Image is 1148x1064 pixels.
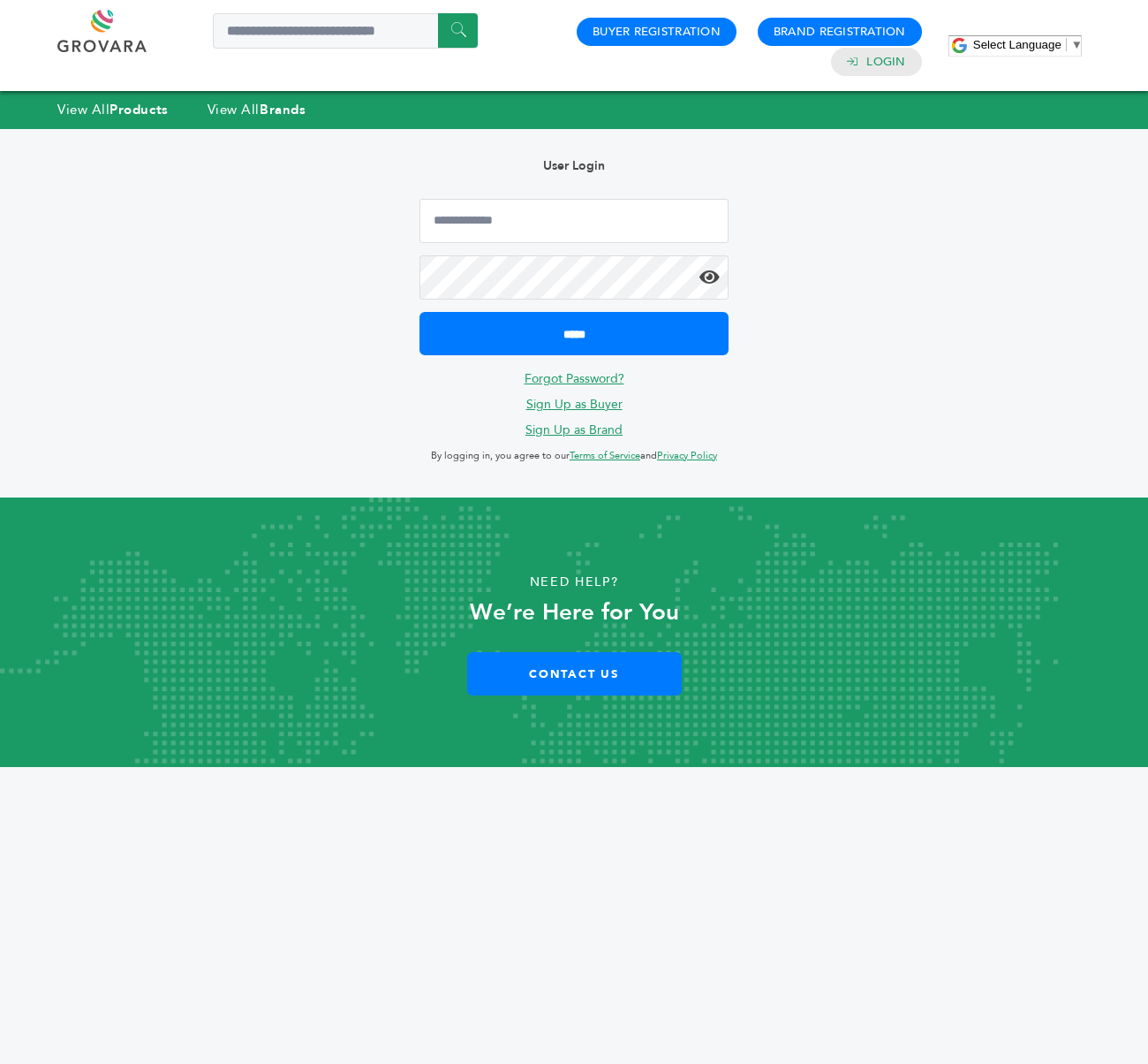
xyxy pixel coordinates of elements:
[973,38,1061,51] span: Select Language
[419,199,729,243] input: Email Address
[260,101,306,118] strong: Brands
[593,24,721,40] a: Buyer Registration
[110,101,168,118] strong: Products
[208,101,306,118] a: View AllBrands
[57,101,169,118] a: View AllProducts
[526,396,623,413] a: Sign Up as Buyer
[973,38,1083,51] a: Select Language​
[866,54,905,70] a: Login
[657,449,717,462] a: Privacy Policy
[525,370,624,387] a: Forgot Password?
[774,24,906,40] a: Brand Registration
[570,449,640,462] a: Terms of Service
[1066,38,1067,51] span: ​
[419,255,729,300] input: Password
[543,157,605,174] b: User Login
[213,13,478,49] input: Search a product or brand...
[57,569,1091,596] p: Need Help?
[1071,38,1083,51] span: ▼
[470,597,679,628] strong: We’re Here for You
[419,445,729,467] p: By logging in, you agree to our and
[467,652,682,695] a: Contact Us
[525,422,623,438] a: Sign Up as Brand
